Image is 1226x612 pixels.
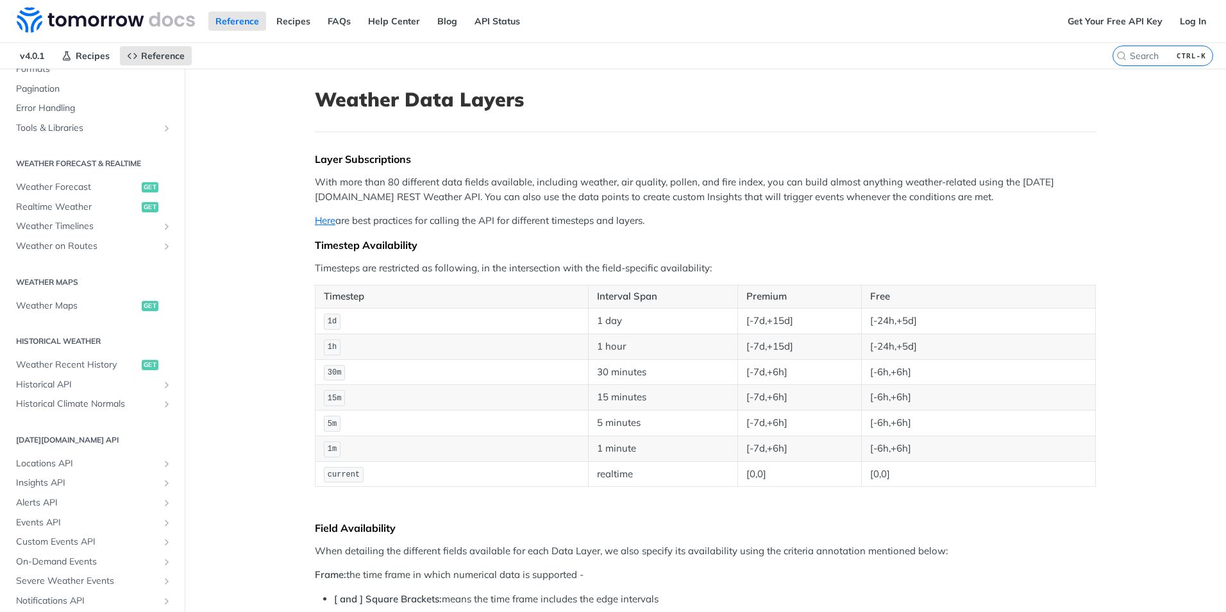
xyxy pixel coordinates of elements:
button: Show subpages for Tools & Libraries [162,123,172,133]
h2: Historical Weather [10,336,175,347]
span: get [142,301,158,311]
button: Show subpages for Notifications API [162,596,172,606]
a: Pagination [10,80,175,99]
span: Tools & Libraries [16,122,158,135]
span: Severe Weather Events [16,575,158,588]
td: [-7d,+6h] [738,385,862,411]
a: Reference [208,12,266,31]
p: the time frame in which numerical data is supported - [315,568,1096,582]
span: v4.0.1 [13,46,51,65]
td: [0,0] [738,461,862,487]
a: API Status [467,12,527,31]
a: Weather Recent Historyget [10,355,175,375]
span: Custom Events API [16,536,158,548]
button: Show subpages for Weather on Routes [162,241,172,251]
th: Premium [738,285,862,309]
a: Here [315,214,335,226]
h1: Weather Data Layers [315,88,1096,111]
span: Weather Forecast [16,181,139,194]
span: 1h [328,343,337,352]
h2: [DATE][DOMAIN_NAME] API [10,434,175,446]
span: Recipes [76,50,110,62]
span: Notifications API [16,595,158,608]
button: Show subpages for Severe Weather Events [162,576,172,586]
td: 1 hour [588,334,737,359]
span: Weather Recent History [16,359,139,371]
td: [-6h,+6h] [861,411,1095,436]
td: [-6h,+6h] [861,436,1095,461]
strong: [ and ] Square Brackets: [334,593,442,605]
h2: Weather Forecast & realtime [10,158,175,169]
span: Error Handling [16,102,172,115]
span: Pagination [16,83,172,96]
th: Timestep [315,285,589,309]
a: Reference [120,46,192,65]
td: 5 minutes [588,411,737,436]
kbd: CTRL-K [1173,49,1209,62]
span: current [328,470,360,479]
button: Show subpages for Alerts API [162,498,172,508]
span: get [142,202,158,212]
a: Error Handling [10,99,175,118]
th: Free [861,285,1095,309]
li: means the time frame includes the edge intervals [334,592,1096,607]
div: Timestep Availability [315,239,1096,251]
span: get [142,182,158,192]
a: Events APIShow subpages for Events API [10,513,175,532]
a: Realtime Weatherget [10,198,175,217]
a: FAQs [321,12,358,31]
td: [-24h,+5d] [861,334,1095,359]
a: Weather on RoutesShow subpages for Weather on Routes [10,237,175,256]
span: Locations API [16,457,158,470]
button: Show subpages for Weather Timelines [162,221,172,232]
span: Historical Climate Normals [16,398,158,411]
a: Historical Climate NormalsShow subpages for Historical Climate Normals [10,395,175,414]
p: With more than 80 different data fields available, including weather, air quality, pollen, and fi... [315,175,1096,204]
a: Tools & LibrariesShow subpages for Tools & Libraries [10,119,175,138]
span: get [142,360,158,370]
td: [-6h,+6h] [861,359,1095,385]
span: Weather on Routes [16,240,158,253]
p: When detailing the different fields available for each Data Layer, we also specify its availabili... [315,544,1096,559]
span: Events API [16,516,158,529]
span: 1d [328,317,337,326]
svg: Search [1116,51,1127,61]
button: Show subpages for Locations API [162,459,172,469]
img: Tomorrow.io Weather API Docs [17,7,195,33]
button: Show subpages for Insights API [162,478,172,488]
td: [-7d,+6h] [738,359,862,385]
span: Reference [141,50,185,62]
a: Historical APIShow subpages for Historical API [10,375,175,395]
td: [-7d,+15d] [738,334,862,359]
td: 1 minute [588,436,737,461]
td: 15 minutes [588,385,737,411]
a: Weather Forecastget [10,178,175,197]
button: Show subpages for Custom Events API [162,537,172,547]
button: Show subpages for On-Demand Events [162,557,172,567]
span: 5m [328,420,337,429]
a: Log In [1173,12,1213,31]
h2: Weather Maps [10,276,175,288]
span: On-Demand Events [16,556,158,568]
td: 30 minutes [588,359,737,385]
span: Weather Timelines [16,220,158,233]
a: Recipes [269,12,317,31]
th: Interval Span [588,285,737,309]
span: 1m [328,445,337,454]
a: Notifications APIShow subpages for Notifications API [10,591,175,611]
span: Formats [16,63,172,76]
span: 15m [328,394,342,403]
a: Blog [430,12,464,31]
a: Insights APIShow subpages for Insights API [10,473,175,493]
span: Alerts API [16,497,158,509]
td: realtime [588,461,737,487]
span: 30m [328,368,342,377]
span: Historical API [16,378,158,391]
span: Weather Maps [16,300,139,312]
div: Field Availability [315,522,1096,534]
a: Custom Events APIShow subpages for Custom Events API [10,532,175,552]
a: On-Demand EventsShow subpages for On-Demand Events [10,552,175,572]
td: 1 day [588,308,737,334]
td: [-24h,+5d] [861,308,1095,334]
a: Alerts APIShow subpages for Alerts API [10,493,175,513]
